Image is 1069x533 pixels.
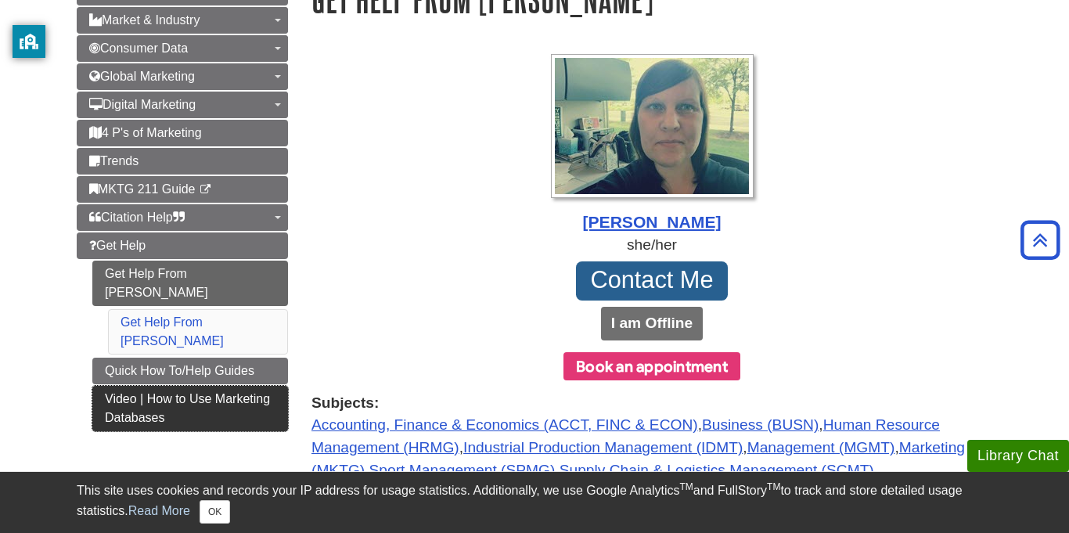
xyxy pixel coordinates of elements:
[77,63,288,90] a: Global Marketing
[311,234,992,257] div: she/her
[13,25,45,58] button: privacy banner
[92,358,288,384] a: Quick How To/Help Guides
[679,481,693,492] sup: TM
[311,54,992,235] a: Profile Photo [PERSON_NAME]
[89,13,200,27] span: Market & Industry
[311,392,992,415] strong: Subjects:
[311,210,992,235] div: [PERSON_NAME]
[463,439,743,456] a: Industrial Production Management (IDMT)
[92,261,288,306] a: Get Help From [PERSON_NAME]
[311,416,698,433] a: Accounting, Finance & Economics (ACCT, FINC & ECON)
[89,41,188,55] span: Consumer Data
[311,392,992,482] div: , , , , , , ,
[77,35,288,62] a: Consumer Data
[576,261,728,301] a: Contact Me
[92,386,288,431] a: Video | How to Use Marketing Databases
[747,439,895,456] a: Management (MGMT)
[77,232,288,259] a: Get Help
[199,185,212,195] i: This link opens in a new window
[611,315,693,331] b: I am Offline
[77,92,288,118] a: Digital Marketing
[89,239,146,252] span: Get Help
[77,120,288,146] a: 4 P's of Marketing
[89,70,195,83] span: Global Marketing
[77,204,288,231] a: Citation Help
[121,315,224,348] a: Get Help From [PERSON_NAME]
[77,7,288,34] a: Market & Industry
[89,182,196,196] span: MKTG 211 Guide
[89,98,196,111] span: Digital Marketing
[560,462,874,478] a: Supply Chain & Logistics Management (SCMT)
[77,176,288,203] a: MKTG 211 Guide
[601,307,703,340] button: I am Offline
[89,211,185,224] span: Citation Help
[967,440,1069,472] button: Library Chat
[1015,229,1065,250] a: Back to Top
[89,126,202,139] span: 4 P's of Marketing
[369,462,556,478] a: Sport Management (SPMG)
[551,54,754,198] img: Profile Photo
[128,504,190,517] a: Read More
[200,500,230,524] button: Close
[767,481,780,492] sup: TM
[89,154,139,167] span: Trends
[702,416,819,433] a: Business (BUSN)
[563,352,740,380] button: Book an appointment
[77,481,992,524] div: This site uses cookies and records your IP address for usage statistics. Additionally, we use Goo...
[77,148,288,175] a: Trends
